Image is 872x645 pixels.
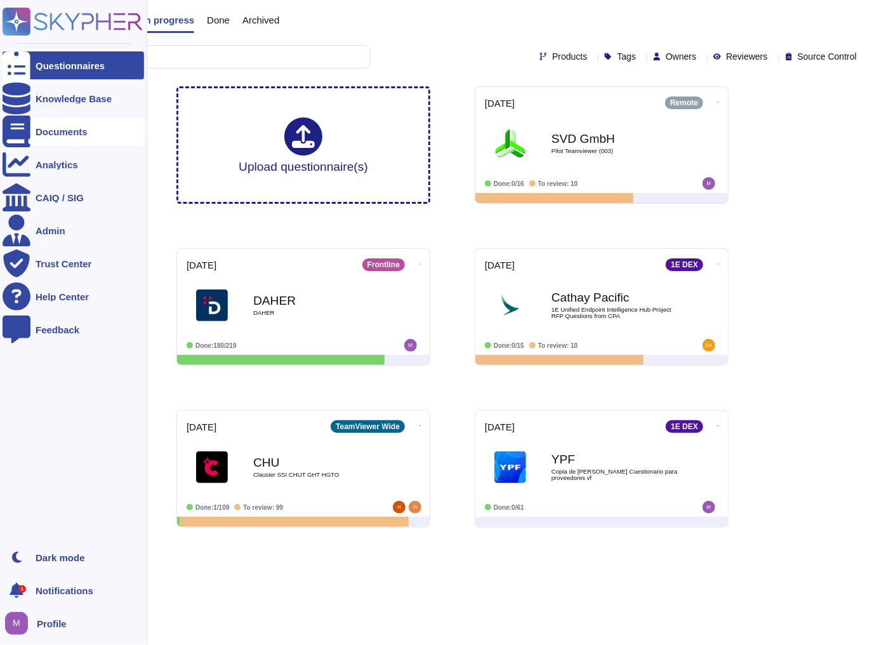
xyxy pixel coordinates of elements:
[798,52,857,61] span: Source Control
[485,260,515,270] span: [DATE]
[207,15,230,25] span: Done
[494,342,524,349] span: Done: 0/15
[666,258,703,271] div: 1E DEX
[253,295,380,307] b: DAHER
[253,310,380,316] span: DAHER
[239,117,368,173] div: Upload questionnaire(s)
[494,504,524,511] span: Done: 0/61
[703,501,715,514] img: user
[494,128,526,159] img: Logo
[494,289,526,321] img: Logo
[3,216,144,244] a: Admin
[362,258,405,271] div: Frontline
[703,339,715,352] img: user
[195,342,237,349] span: Done: 180/219
[36,586,93,595] span: Notifications
[3,84,144,112] a: Knowledge Base
[3,283,144,310] a: Help Center
[253,456,380,469] b: CHU
[3,609,37,637] button: user
[538,180,578,187] span: To review: 10
[36,160,78,170] div: Analytics
[3,150,144,178] a: Analytics
[552,469,678,481] span: Copia de [PERSON_NAME] Cuestionario para proveedores vf
[195,504,229,511] span: Done: 1/109
[552,148,678,154] span: Pilot Teamviewer (003)
[726,52,767,61] span: Reviewers
[3,316,144,343] a: Feedback
[3,183,144,211] a: CAIQ / SIG
[36,259,91,269] div: Trust Center
[485,422,515,432] span: [DATE]
[187,422,216,432] span: [DATE]
[3,117,144,145] a: Documents
[485,98,515,108] span: [DATE]
[666,420,703,433] div: 1E DEX
[36,94,112,103] div: Knowledge Base
[253,472,380,478] span: Clausier SSI CHUT GHT HGTO
[552,307,678,319] span: 1E Unified Endpoint Intelligence Hub Project RFP Questions from CPA
[552,453,678,465] b: YPF
[36,127,88,136] div: Documents
[552,133,678,145] b: SVD GmbH
[3,249,144,277] a: Trust Center
[552,52,587,61] span: Products
[552,291,678,303] b: Cathay Pacific
[409,501,421,514] img: user
[196,289,228,321] img: Logo
[703,177,715,190] img: user
[50,46,370,68] input: Search by keywords
[36,292,89,302] div: Help Center
[665,96,703,109] div: Remote
[5,612,28,635] img: user
[18,585,26,593] div: 1
[36,325,79,335] div: Feedback
[243,504,283,511] span: To review: 99
[331,420,405,433] div: TeamViewer Wide
[3,51,144,79] a: Questionnaires
[36,193,84,203] div: CAIQ / SIG
[36,226,65,236] div: Admin
[36,553,85,562] div: Dark mode
[242,15,279,25] span: Archived
[494,180,524,187] span: Done: 0/16
[538,342,578,349] span: To review: 10
[36,61,105,70] div: Questionnaires
[187,260,216,270] span: [DATE]
[617,52,636,61] span: Tags
[37,619,67,628] span: Profile
[494,451,526,483] img: Logo
[142,15,194,25] span: In progress
[196,451,228,483] img: Logo
[666,52,696,61] span: Owners
[404,339,417,352] img: user
[393,501,406,514] img: user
